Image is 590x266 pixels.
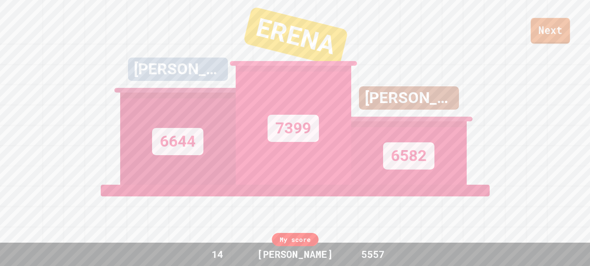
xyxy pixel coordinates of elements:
div: 7399 [268,115,319,142]
a: Next [531,18,570,44]
div: 5557 [344,247,402,262]
div: [PERSON_NAME] [249,247,341,262]
div: My score [272,233,319,246]
div: 14 [188,247,247,262]
div: ERENA [243,6,348,67]
div: 6644 [152,128,203,155]
div: [PERSON_NAME] [359,86,459,110]
div: 6582 [383,142,434,170]
div: [PERSON_NAME] [128,58,228,81]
